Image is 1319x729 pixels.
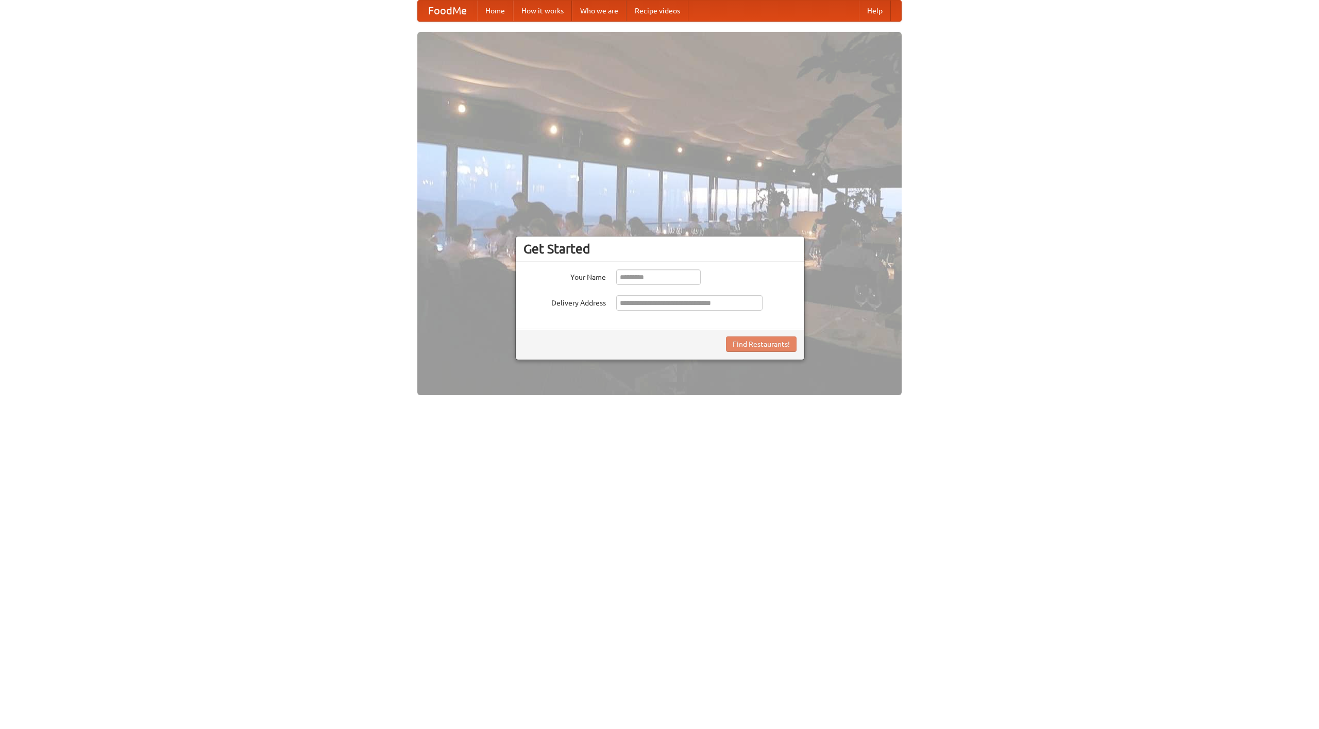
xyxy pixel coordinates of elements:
label: Your Name [523,269,606,282]
a: FoodMe [418,1,477,21]
a: How it works [513,1,572,21]
a: Home [477,1,513,21]
label: Delivery Address [523,295,606,308]
button: Find Restaurants! [726,336,797,352]
a: Recipe videos [627,1,688,21]
a: Who we are [572,1,627,21]
a: Help [859,1,891,21]
h3: Get Started [523,241,797,257]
